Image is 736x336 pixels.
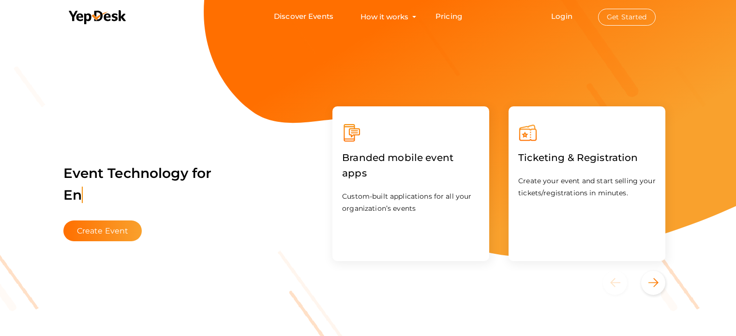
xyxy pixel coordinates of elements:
[63,150,212,218] label: Event Technology for
[63,187,83,203] span: En
[518,143,638,173] label: Ticketing & Registration
[63,220,142,241] button: Create Event
[518,175,656,199] p: Create your event and start selling your tickets/registrations in minutes.
[358,8,411,26] button: How it works
[274,8,333,26] a: Discover Events
[436,8,462,26] a: Pricing
[603,271,639,295] button: Previous
[551,12,572,21] a: Login
[598,9,656,26] button: Get Started
[342,190,480,215] p: Custom-built applications for all your organization’s events
[641,271,665,295] button: Next
[518,154,638,163] a: Ticketing & Registration
[342,169,480,178] a: Branded mobile event apps
[342,143,480,188] label: Branded mobile event apps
